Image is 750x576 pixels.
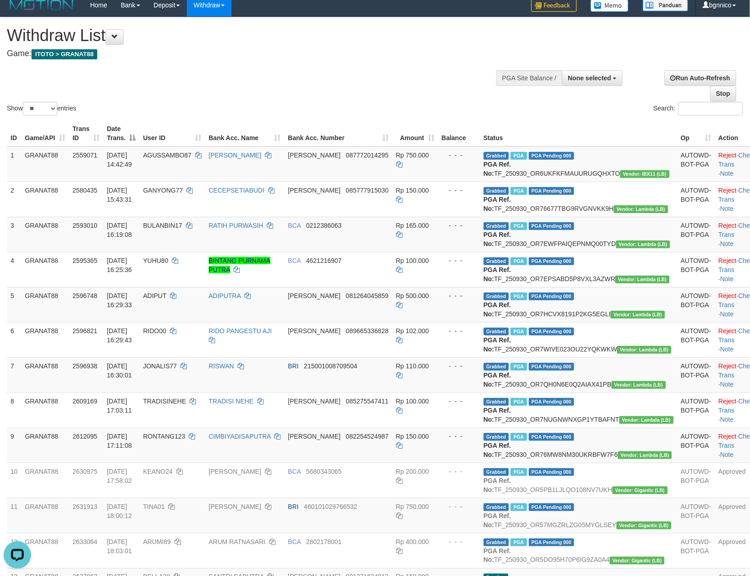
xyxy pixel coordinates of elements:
span: AGUSSAMBO87 [143,152,191,159]
span: Rp 400.000 [396,538,429,545]
span: Vendor URL: https://dashboard.q2checkout.com/secure [617,522,672,529]
span: PGA Pending [529,363,575,371]
td: AUTOWD-BOT-PGA [677,393,715,428]
span: 2631913 [73,503,98,510]
td: TF_250930_OR57MGZRLZG05MYGLSEY [480,498,677,533]
a: [PERSON_NAME] [209,503,261,510]
span: PGA Pending [529,187,575,195]
td: GRANAT88 [21,252,69,287]
span: 2612095 [73,433,98,440]
label: Search: [654,102,743,115]
b: PGA Ref. No: [484,512,511,529]
td: AUTOWD-BOT-PGA [677,322,715,357]
span: Marked by bgndany [511,468,527,476]
span: 2596748 [73,292,98,299]
td: GRANAT88 [21,533,69,568]
span: Vendor URL: https://dashboard.q2checkout.com/secure [620,170,670,178]
span: Grabbed [484,433,509,441]
span: PGA Pending [529,293,575,300]
span: 2630975 [73,468,98,475]
td: TF_250930_OR5PB1LJLQO108NV7UKH [480,463,677,498]
th: Status [480,120,677,147]
td: GRANAT88 [21,147,69,182]
a: Reject [718,292,737,299]
span: None selected [568,74,612,82]
a: RATIH PURWASIH [209,222,264,229]
span: Marked by bgndedek [511,187,527,195]
span: Grabbed [484,363,509,371]
span: Grabbed [484,328,509,335]
span: Grabbed [484,222,509,230]
button: Open LiveChat chat widget [4,4,31,31]
span: RIDO00 [143,327,166,335]
span: Marked by bgndany [511,503,527,511]
span: Rp 500.000 [396,292,429,299]
td: TF_250930_OR7EPSABD5P8VXL3AZWR [480,252,677,287]
a: Stop [710,86,736,101]
th: Balance [438,120,480,147]
a: Run Auto-Refresh [665,70,736,86]
span: 2595365 [73,257,98,264]
a: Note [720,416,734,423]
span: Rp 750.000 [396,152,429,159]
td: AUTOWD-BOT-PGA [677,498,715,533]
td: AUTOWD-BOT-PGA [677,252,715,287]
td: GRANAT88 [21,498,69,533]
span: Rp 100.000 [396,257,429,264]
td: 9 [7,428,21,463]
a: RIDO PANGESTU AJI [209,327,272,335]
td: 11 [7,498,21,533]
td: TF_250930_OR7WIVE023OU22YQKWKW [480,322,677,357]
span: Vendor URL: https://dashboard.q2checkout.com/secure [616,241,671,248]
span: TRADISINEHE [143,398,186,405]
td: GRANAT88 [21,217,69,252]
td: AUTOWD-BOT-PGA [677,428,715,463]
td: TF_250930_OR7HCVX8191P2KG5EGLI [480,287,677,322]
span: BRI [288,362,299,370]
span: KEANO24 [143,468,173,475]
td: TF_250930_OR6UKFKFMAUURUGQHXTO [480,147,677,182]
td: 6 [7,322,21,357]
div: - - - [442,326,476,335]
b: PGA Ref. No: [484,372,511,388]
span: 2609169 [73,398,98,405]
span: [PERSON_NAME] [288,292,341,299]
span: BCA [288,257,301,264]
td: 5 [7,287,21,322]
span: 2559071 [73,152,98,159]
a: RISWAN [209,362,234,370]
a: Reject [718,222,737,229]
th: Trans ID: activate to sort column ascending [69,120,103,147]
span: Marked by bgndany [511,539,527,546]
div: - - - [442,432,476,441]
b: PGA Ref. No: [484,407,511,423]
a: CECEPSETIABUDI [209,187,264,194]
div: - - - [442,291,476,300]
span: [DATE] 14:42:49 [107,152,132,168]
span: Vendor URL: https://dashboard.q2checkout.com/secure [612,381,666,389]
span: TINA01 [143,503,164,510]
span: Copy 460101029766532 to clipboard [304,503,358,510]
td: TF_250930_OR5DO95H70P6IG9ZA0A4 [480,533,677,568]
td: AUTOWD-BOT-PGA [677,287,715,322]
td: GRANAT88 [21,287,69,322]
span: 2596821 [73,327,98,335]
span: Marked by bgndedek [511,328,527,335]
span: Vendor URL: https://dashboard.q2checkout.com/secure [615,276,670,283]
a: Note [720,310,734,318]
span: Copy 215001008709504 to clipboard [304,362,358,370]
span: 2580435 [73,187,98,194]
div: - - - [442,467,476,476]
span: PGA Pending [529,152,575,160]
span: Copy 5680343065 to clipboard [306,468,342,475]
span: Grabbed [484,468,509,476]
span: [DATE] 15:43:31 [107,187,132,203]
select: Showentries [23,102,57,115]
span: JONALIS77 [143,362,177,370]
span: Rp 150.000 [396,433,429,440]
span: [PERSON_NAME] [288,187,341,194]
td: GRANAT88 [21,428,69,463]
th: User ID: activate to sort column ascending [139,120,205,147]
span: [DATE] 16:30:01 [107,362,132,379]
span: Grabbed [484,187,509,195]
